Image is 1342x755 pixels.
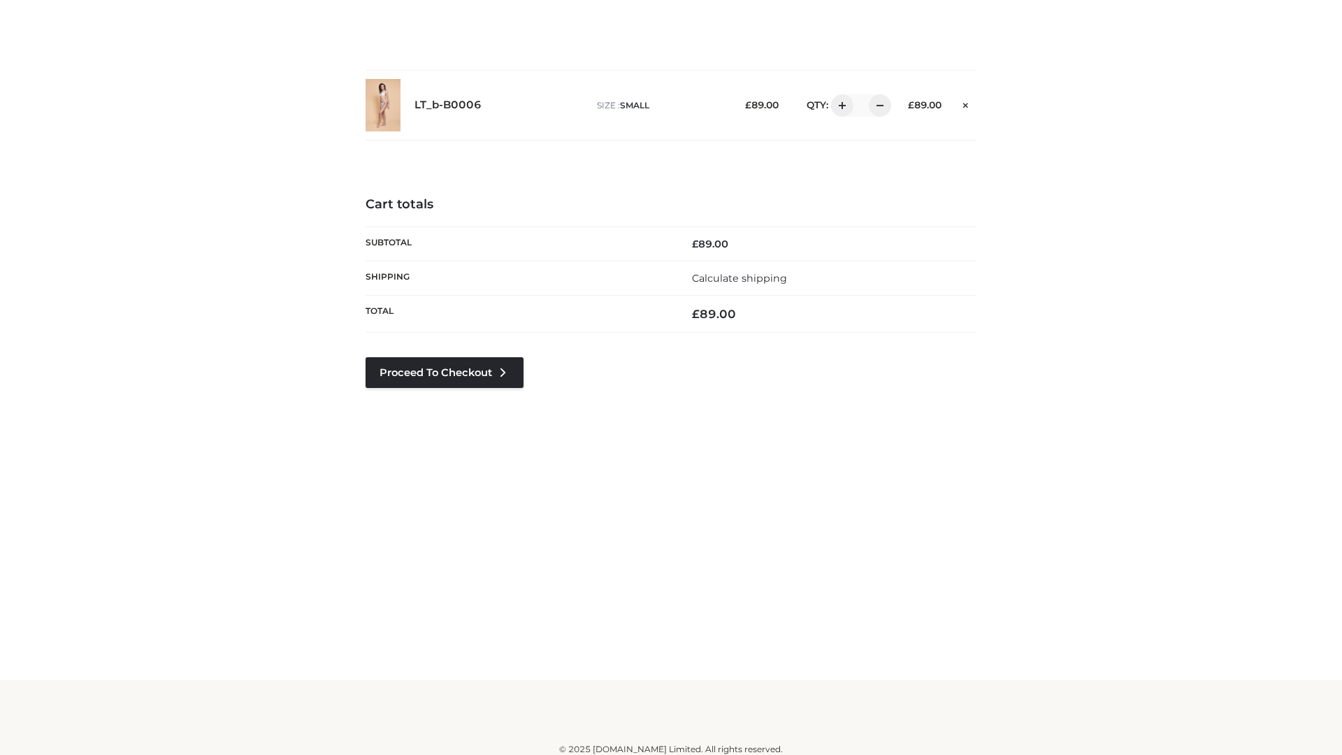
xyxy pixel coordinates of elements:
bdi: 89.00 [908,99,941,110]
th: Subtotal [366,226,671,261]
span: £ [745,99,751,110]
th: Total [366,296,671,333]
a: LT_b-B0006 [414,99,482,112]
bdi: 89.00 [745,99,779,110]
a: Remove this item [955,94,976,113]
bdi: 89.00 [692,238,728,250]
div: QTY: [793,94,886,117]
p: size : [597,99,723,112]
span: £ [908,99,914,110]
a: Proceed to Checkout [366,357,524,388]
span: £ [692,238,698,250]
span: SMALL [620,100,649,110]
h4: Cart totals [366,197,976,213]
a: Calculate shipping [692,272,787,285]
th: Shipping [366,261,671,295]
bdi: 89.00 [692,307,736,321]
span: £ [692,307,700,321]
